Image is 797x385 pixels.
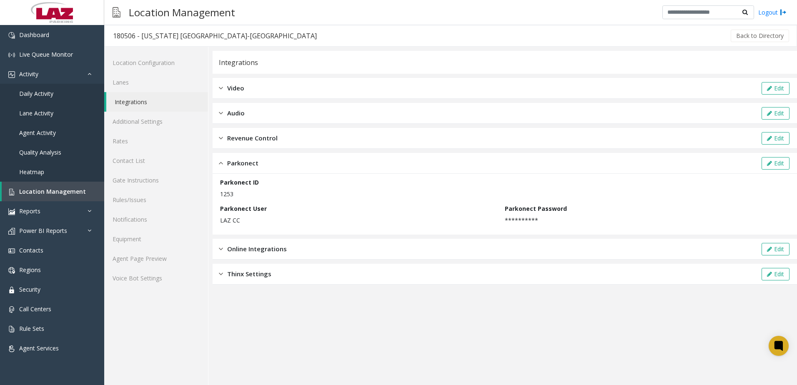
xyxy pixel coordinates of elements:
[2,182,104,201] a: Location Management
[8,326,15,332] img: 'icon'
[104,170,208,190] a: Gate Instructions
[19,227,67,235] span: Power BI Reports
[731,30,789,42] button: Back to Directory
[780,8,787,17] img: logout
[106,92,208,112] a: Integrations
[8,247,15,254] img: 'icon'
[19,129,56,137] span: Agent Activity
[227,269,271,279] span: Thinx Settings
[125,2,239,22] h3: Location Management
[220,190,785,198] p: 1253
[8,228,15,235] img: 'icon'
[19,246,43,254] span: Contacts
[227,83,244,93] span: Video
[104,229,208,249] a: Equipment
[8,189,15,195] img: 'icon'
[762,132,789,145] button: Edit
[19,70,38,78] span: Activity
[19,90,53,97] span: Daily Activity
[762,82,789,95] button: Edit
[19,305,51,313] span: Call Centers
[227,133,278,143] span: Revenue Control
[104,249,208,268] a: Agent Page Preview
[227,158,258,168] span: Parkonect
[104,53,208,72] a: Location Configuration
[8,267,15,274] img: 'icon'
[19,168,44,176] span: Heatmap
[227,108,245,118] span: Audio
[220,178,259,187] label: Parkonect ID
[762,268,789,280] button: Edit
[219,158,223,168] img: opened
[19,187,86,195] span: Location Management
[104,131,208,151] a: Rates
[219,244,223,254] img: closed
[758,8,787,17] a: Logout
[19,148,61,156] span: Quality Analysis
[19,50,73,58] span: Live Queue Monitor
[505,204,567,213] label: Parkonect Password
[8,345,15,352] img: 'icon'
[8,52,15,58] img: 'icon'
[104,190,208,210] a: Rules/Issues
[19,31,49,39] span: Dashboard
[19,325,44,332] span: Rule Sets
[8,208,15,215] img: 'icon'
[220,204,267,213] label: Parkonect User
[762,243,789,255] button: Edit
[8,32,15,39] img: 'icon'
[113,2,120,22] img: pageIcon
[219,83,223,93] img: closed
[19,344,59,352] span: Agent Services
[220,216,501,225] p: LAZ CC
[19,285,40,293] span: Security
[104,151,208,170] a: Contact List
[219,269,223,279] img: closed
[219,57,258,68] div: Integrations
[104,268,208,288] a: Voice Bot Settings
[19,266,41,274] span: Regions
[19,207,40,215] span: Reports
[104,72,208,92] a: Lanes
[8,306,15,313] img: 'icon'
[8,287,15,293] img: 'icon'
[104,112,208,131] a: Additional Settings
[104,210,208,229] a: Notifications
[219,108,223,118] img: closed
[19,109,53,117] span: Lane Activity
[227,244,287,254] span: Online Integrations
[762,157,789,170] button: Edit
[219,133,223,143] img: closed
[113,30,317,41] div: 180506 - [US_STATE] [GEOGRAPHIC_DATA]-[GEOGRAPHIC_DATA]
[762,107,789,120] button: Edit
[8,71,15,78] img: 'icon'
